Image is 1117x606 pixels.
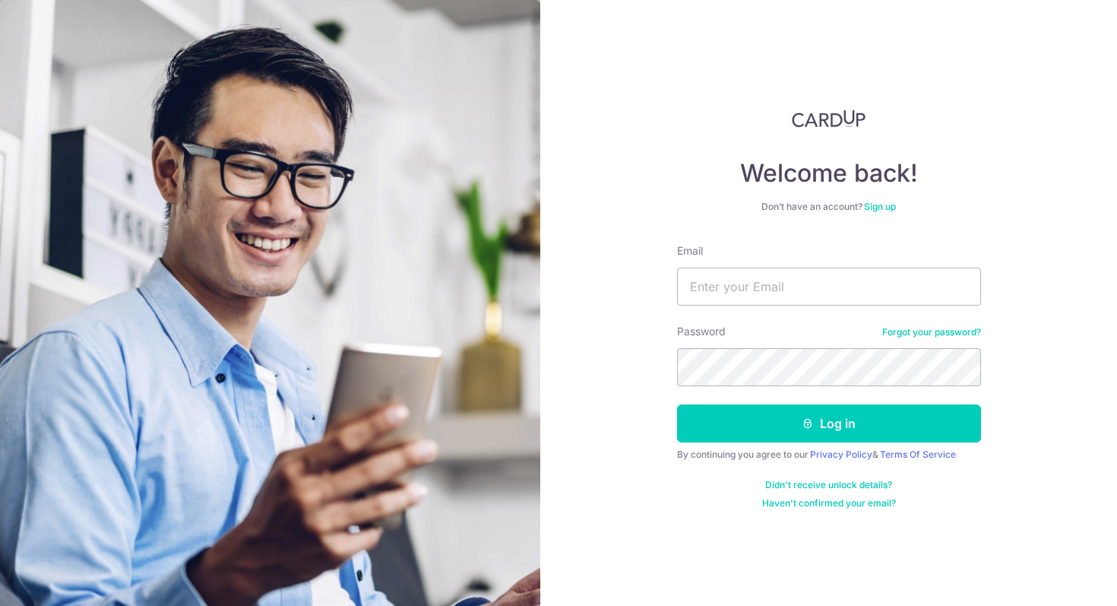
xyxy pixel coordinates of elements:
div: By continuing you agree to our & [677,449,981,461]
img: CardUp Logo [792,109,866,128]
a: Terms Of Service [880,449,956,460]
label: Password [677,324,726,339]
a: Privacy Policy [810,449,872,460]
a: Sign up [864,201,896,212]
a: Haven't confirmed your email? [762,497,896,509]
a: Didn't receive unlock details? [765,479,892,491]
input: Enter your Email [677,268,981,306]
a: Forgot your password? [882,326,981,338]
label: Email [677,243,703,259]
div: Don’t have an account? [677,201,981,213]
button: Log in [677,405,981,443]
h4: Welcome back! [677,158,981,189]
